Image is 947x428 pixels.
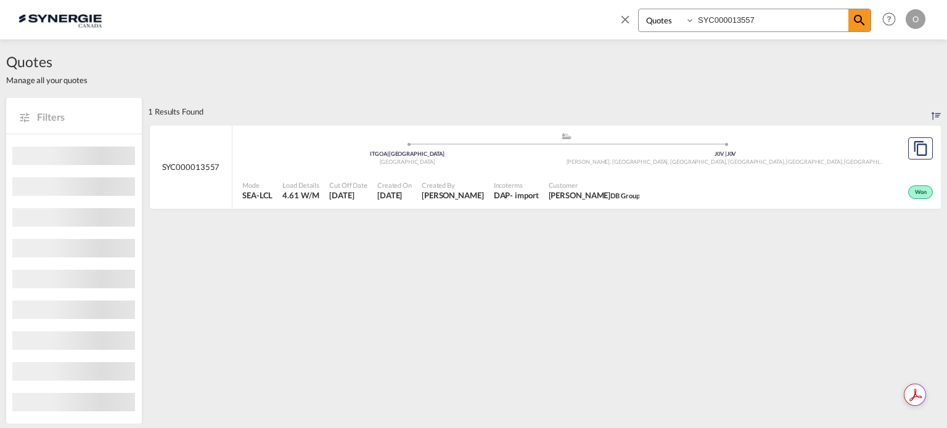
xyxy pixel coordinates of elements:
[422,180,484,190] span: Created By
[618,12,632,26] md-icon: icon-close
[879,9,906,31] div: Help
[377,180,412,190] span: Created On
[242,190,273,201] span: SEA-LCL
[370,150,445,157] span: ITGOA [GEOGRAPHIC_DATA]
[715,150,727,157] span: J0V
[549,180,640,190] span: Customer
[549,190,640,201] span: Nicola Feltrin DB Group
[494,190,539,201] div: DAP import
[908,137,933,159] button: Copy Quote
[559,133,574,139] md-icon: assets/icons/custom/ship-fill.svg
[725,150,727,157] span: |
[422,190,484,201] span: Pablo Gomez Saldarriaga
[932,98,941,125] div: Sort by: Created On
[908,185,933,199] div: Won
[242,180,273,190] span: Mode
[150,126,941,209] div: SYC000013557 assets/icons/custom/ship-fill.svgassets/icons/custom/roll-o-plane.svgOriginGenova It...
[494,180,539,190] span: Incoterms
[387,150,389,157] span: |
[6,52,88,71] span: Quotes
[913,141,928,156] md-icon: assets/icons/custom/copyQuote.svg
[37,110,129,124] span: Filters
[915,188,930,197] span: Won
[618,9,638,38] span: icon-close
[380,158,435,165] span: [GEOGRAPHIC_DATA]
[510,190,538,201] div: - import
[6,75,88,86] span: Manage all your quotes
[329,180,367,190] span: Cut Off Date
[282,180,319,190] span: Load Details
[148,98,203,125] div: 1 Results Found
[494,190,510,201] div: DAP
[852,13,867,28] md-icon: icon-magnify
[906,9,925,29] div: O
[695,9,848,31] input: Enter Quotation Number
[377,190,412,201] span: 25 Jul 2025
[282,190,319,200] span: 4.61 W/M
[610,192,639,200] span: DB Group
[162,161,220,172] span: SYC000013557
[727,150,736,157] span: J0V
[879,9,900,30] span: Help
[18,6,102,33] img: 1f56c880d42311ef80fc7dca854c8e59.png
[848,9,871,31] span: icon-magnify
[329,190,367,201] span: 25 Jul 2025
